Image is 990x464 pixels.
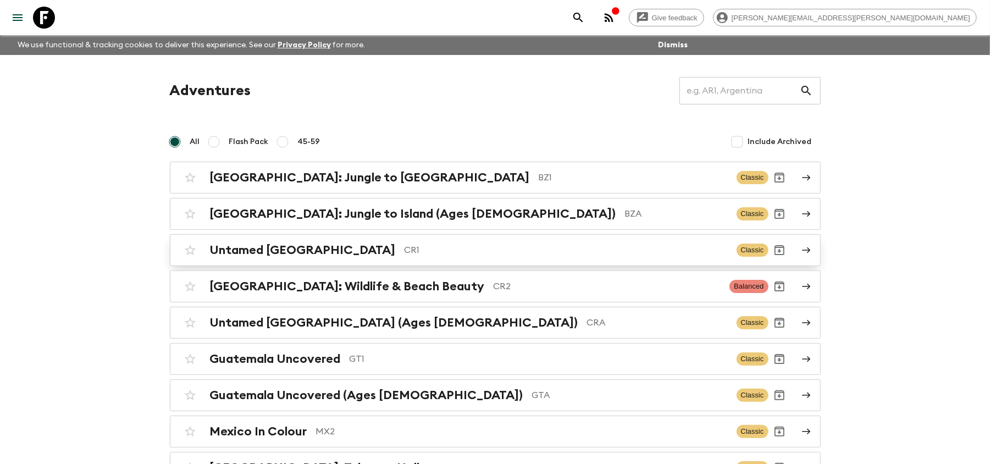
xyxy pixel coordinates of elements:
[210,207,616,221] h2: [GEOGRAPHIC_DATA]: Jungle to Island (Ages [DEMOGRAPHIC_DATA])
[768,312,790,334] button: Archive
[768,203,790,225] button: Archive
[629,9,704,26] a: Give feedback
[170,416,821,448] a: Mexico In ColourMX2ClassicArchive
[170,343,821,375] a: Guatemala UncoveredGT1ClassicArchive
[170,162,821,194] a: [GEOGRAPHIC_DATA]: Jungle to [GEOGRAPHIC_DATA]BZ1ClassicArchive
[229,136,269,147] span: Flash Pack
[768,421,790,443] button: Archive
[7,7,29,29] button: menu
[679,75,800,106] input: e.g. AR1, Argentina
[405,244,728,257] p: CR1
[737,316,768,329] span: Classic
[646,14,704,22] span: Give feedback
[494,280,721,293] p: CR2
[190,136,200,147] span: All
[316,425,728,438] p: MX2
[210,388,523,402] h2: Guatemala Uncovered (Ages [DEMOGRAPHIC_DATA])
[726,14,976,22] span: [PERSON_NAME][EMAIL_ADDRESS][PERSON_NAME][DOMAIN_NAME]
[278,41,331,49] a: Privacy Policy
[210,279,485,294] h2: [GEOGRAPHIC_DATA]: Wildlife & Beach Beauty
[170,234,821,266] a: Untamed [GEOGRAPHIC_DATA]CR1ClassicArchive
[532,389,728,402] p: GTA
[713,9,977,26] div: [PERSON_NAME][EMAIL_ADDRESS][PERSON_NAME][DOMAIN_NAME]
[170,198,821,230] a: [GEOGRAPHIC_DATA]: Jungle to Island (Ages [DEMOGRAPHIC_DATA])BZAClassicArchive
[737,207,768,220] span: Classic
[625,207,728,220] p: BZA
[13,35,370,55] p: We use functional & tracking cookies to deliver this experience. See our for more.
[210,352,341,366] h2: Guatemala Uncovered
[587,316,728,329] p: CRA
[210,316,578,330] h2: Untamed [GEOGRAPHIC_DATA] (Ages [DEMOGRAPHIC_DATA])
[350,352,728,366] p: GT1
[768,239,790,261] button: Archive
[748,136,812,147] span: Include Archived
[768,167,790,189] button: Archive
[737,171,768,184] span: Classic
[768,348,790,370] button: Archive
[737,352,768,366] span: Classic
[737,389,768,402] span: Classic
[539,171,728,184] p: BZ1
[768,384,790,406] button: Archive
[210,243,396,257] h2: Untamed [GEOGRAPHIC_DATA]
[210,170,530,185] h2: [GEOGRAPHIC_DATA]: Jungle to [GEOGRAPHIC_DATA]
[298,136,320,147] span: 45-59
[567,7,589,29] button: search adventures
[170,307,821,339] a: Untamed [GEOGRAPHIC_DATA] (Ages [DEMOGRAPHIC_DATA])CRAClassicArchive
[170,379,821,411] a: Guatemala Uncovered (Ages [DEMOGRAPHIC_DATA])GTAClassicArchive
[170,270,821,302] a: [GEOGRAPHIC_DATA]: Wildlife & Beach BeautyCR2BalancedArchive
[655,37,690,53] button: Dismiss
[170,80,251,102] h1: Adventures
[729,280,768,293] span: Balanced
[210,424,307,439] h2: Mexico In Colour
[737,425,768,438] span: Classic
[768,275,790,297] button: Archive
[737,244,768,257] span: Classic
